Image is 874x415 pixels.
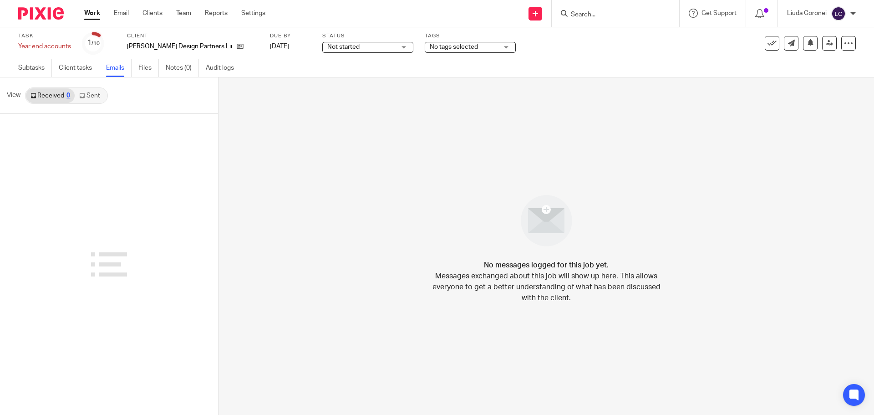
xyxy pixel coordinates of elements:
a: Notes (0) [166,59,199,77]
a: Client tasks [59,59,99,77]
a: Emails [106,59,132,77]
a: Settings [241,9,265,18]
small: /10 [91,41,100,46]
label: Client [127,32,259,40]
span: View [7,91,20,100]
p: [PERSON_NAME] Design Partners Limited [127,42,232,51]
a: Team [176,9,191,18]
span: [DATE] [270,43,289,50]
a: Received0 [26,88,75,103]
img: Pixie [18,7,64,20]
a: Reports [205,9,228,18]
label: Tags [425,32,516,40]
img: image [515,189,578,252]
p: Liuda Coronei [787,9,827,18]
a: Email [114,9,129,18]
div: Year end accounts [18,42,71,51]
a: Work [84,9,100,18]
span: Get Support [701,10,737,16]
a: Subtasks [18,59,52,77]
a: Files [138,59,159,77]
label: Task [18,32,71,40]
div: 1 [87,38,100,48]
label: Due by [270,32,311,40]
div: 0 [66,92,70,99]
a: Sent [75,88,107,103]
label: Status [322,32,413,40]
a: Audit logs [206,59,241,77]
a: Clients [142,9,163,18]
span: No tags selected [430,44,478,50]
h4: No messages logged for this job yet. [484,260,609,271]
img: svg%3E [831,6,846,21]
span: Not started [327,44,360,50]
p: Messages exchanged about this job will show up here. This allows everyone to get a better underst... [426,271,667,303]
input: Search [570,11,652,19]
